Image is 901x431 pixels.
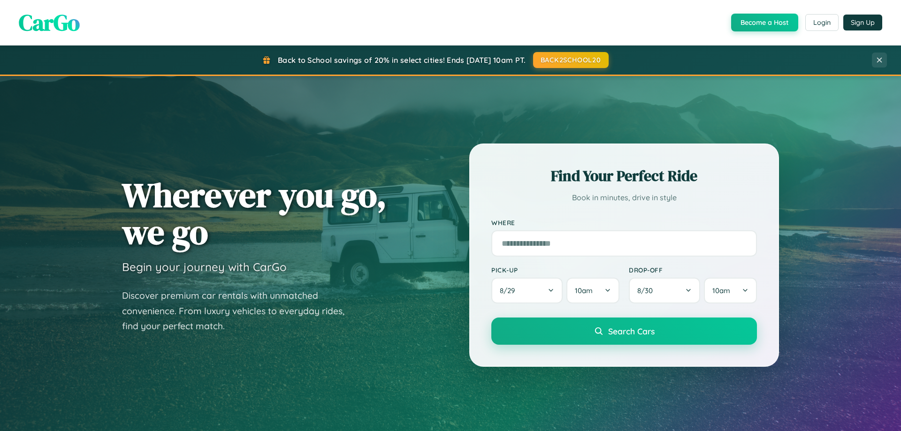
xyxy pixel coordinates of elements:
p: Discover premium car rentals with unmatched convenience. From luxury vehicles to everyday rides, ... [122,288,357,334]
button: 8/29 [491,278,563,303]
span: 10am [575,286,593,295]
button: Search Cars [491,318,757,345]
button: BACK2SCHOOL20 [533,52,609,68]
button: 10am [566,278,619,303]
span: Search Cars [608,326,655,336]
h2: Find Your Perfect Ride [491,166,757,186]
span: CarGo [19,7,80,38]
label: Pick-up [491,266,619,274]
button: Sign Up [843,15,882,30]
button: 10am [704,278,757,303]
button: Become a Host [731,14,798,31]
h3: Begin your journey with CarGo [122,260,287,274]
p: Book in minutes, drive in style [491,191,757,204]
label: Where [491,219,757,227]
span: Back to School savings of 20% in select cities! Ends [DATE] 10am PT. [278,55,526,65]
button: Login [805,14,839,31]
h1: Wherever you go, we go [122,176,387,250]
button: 8/30 [629,278,700,303]
span: 8 / 30 [637,286,657,295]
span: 10am [712,286,730,295]
span: 8 / 29 [500,286,519,295]
label: Drop-off [629,266,757,274]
